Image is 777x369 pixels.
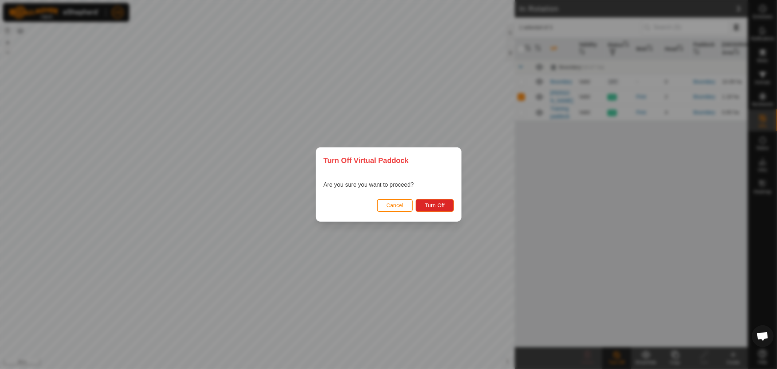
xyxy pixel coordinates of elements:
[323,155,409,166] span: Turn Off Virtual Paddock
[752,325,774,347] div: Open chat
[425,202,445,208] span: Turn Off
[416,199,454,212] button: Turn Off
[323,180,414,189] p: Are you sure you want to proceed?
[386,202,403,208] span: Cancel
[377,199,413,212] button: Cancel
